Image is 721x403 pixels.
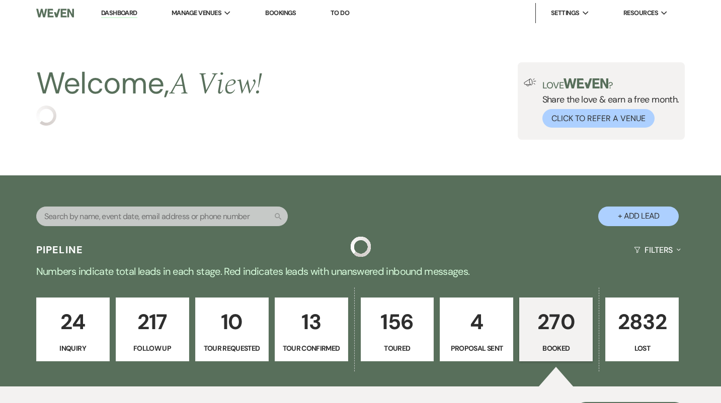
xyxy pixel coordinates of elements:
[351,237,371,257] img: loading spinner
[122,343,183,354] p: Follow Up
[542,109,655,128] button: Click to Refer a Venue
[598,207,679,226] button: + Add Lead
[36,106,56,126] img: loading spinner
[526,305,586,339] p: 270
[440,297,513,362] a: 4Proposal Sent
[519,297,593,362] a: 270Booked
[36,3,74,24] img: Weven Logo
[116,297,189,362] a: 217Follow Up
[536,78,679,128] div: Share the love & earn a free month.
[36,243,84,257] h3: Pipeline
[367,305,428,339] p: 156
[202,343,262,354] p: Tour Requested
[172,8,221,18] span: Manage Venues
[612,343,672,354] p: Lost
[542,78,679,90] p: Love ?
[524,78,536,86] img: loud-speaker-illustration.svg
[281,343,342,354] p: Tour Confirmed
[331,9,349,17] a: To Do
[623,8,658,18] span: Resources
[101,9,137,18] a: Dashboard
[446,343,507,354] p: Proposal Sent
[202,305,262,339] p: 10
[275,297,348,362] a: 13Tour Confirmed
[526,343,586,354] p: Booked
[564,78,608,88] img: weven-logo-green.svg
[281,305,342,339] p: 13
[43,305,103,339] p: 24
[195,297,269,362] a: 10Tour Requested
[170,61,263,108] span: A View !
[361,297,434,362] a: 156Toured
[367,343,428,354] p: Toured
[43,343,103,354] p: Inquiry
[36,62,262,106] h2: Welcome,
[265,9,296,17] a: Bookings
[36,207,288,226] input: Search by name, event date, email address or phone number
[122,305,183,339] p: 217
[36,297,110,362] a: 24Inquiry
[630,237,685,263] button: Filters
[551,8,580,18] span: Settings
[446,305,507,339] p: 4
[612,305,672,339] p: 2832
[605,297,679,362] a: 2832Lost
